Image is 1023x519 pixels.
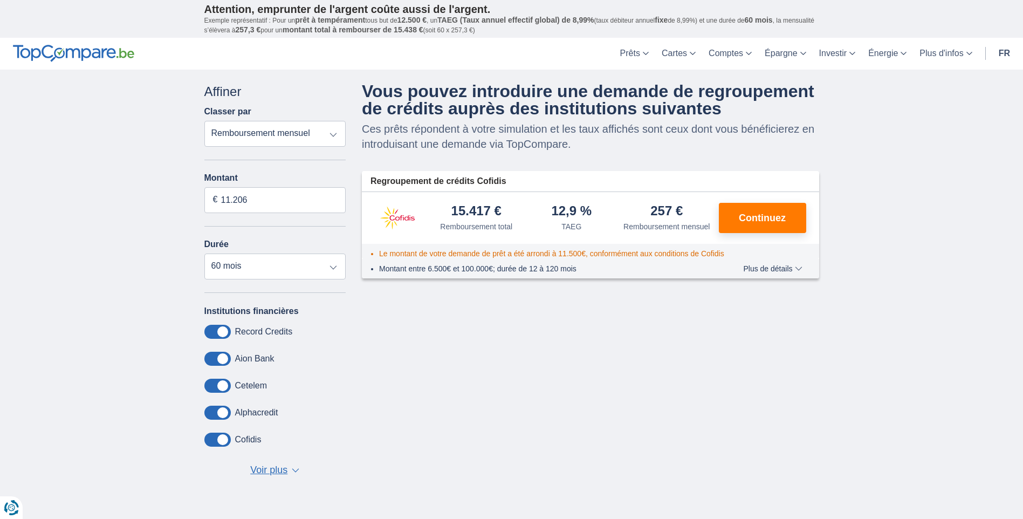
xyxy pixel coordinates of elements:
h4: Vous pouvez introduire une demande de regroupement de crédits auprès des institutions suivantes [362,83,819,117]
p: Ces prêts répondent à votre simulation et les taux affichés sont ceux dont vous bénéficierez en i... [362,121,819,152]
span: TAEG (Taux annuel effectif global) de 8,99% [437,16,594,24]
label: Record Credits [235,327,293,337]
a: Énergie [862,38,913,70]
p: Exemple représentatif : Pour un tous but de , un (taux débiteur annuel de 8,99%) et une durée de ... [204,16,819,35]
div: 12,9 % [551,204,592,219]
span: 12.500 € [397,16,427,24]
a: Épargne [758,38,813,70]
li: Montant entre 6.500€ et 100.000€; durée de 12 à 120 mois [379,263,712,274]
label: Durée [204,240,229,249]
img: TopCompare [13,45,134,62]
span: 257,3 € [236,25,261,34]
span: Voir plus [250,463,287,477]
label: Institutions financières [204,306,299,316]
span: montant total à rembourser de 15.438 € [283,25,423,34]
button: Continuez [719,203,806,233]
div: TAEG [561,221,581,232]
span: Plus de détails [743,265,802,272]
a: Comptes [702,38,758,70]
label: Classer par [204,107,251,117]
span: Continuez [739,213,786,223]
label: Cofidis [235,435,262,445]
a: Plus d'infos [913,38,978,70]
div: Remboursement total [440,221,512,232]
label: Cetelem [235,381,267,391]
div: Remboursement mensuel [623,221,710,232]
button: Voir plus ▼ [247,463,303,478]
span: ▼ [292,468,299,473]
button: Plus de détails [735,264,810,273]
a: fr [992,38,1017,70]
img: pret personnel Cofidis [370,204,424,231]
span: prêt à tempérament [295,16,365,24]
a: Prêts [614,38,655,70]
div: 257 € [650,204,683,219]
a: Investir [813,38,862,70]
span: 60 mois [745,16,773,24]
label: Montant [204,173,346,183]
p: Attention, emprunter de l'argent coûte aussi de l'argent. [204,3,819,16]
label: Aion Bank [235,354,274,364]
a: Cartes [655,38,702,70]
span: fixe [655,16,668,24]
div: Affiner [204,83,346,101]
span: € [213,194,218,206]
label: Alphacredit [235,408,278,418]
li: Le montant de votre demande de prêt a été arrondi à 11.500€, conformément aux conditions de Cofidis [379,248,724,259]
span: Regroupement de crédits Cofidis [370,175,506,188]
div: 15.417 € [451,204,502,219]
